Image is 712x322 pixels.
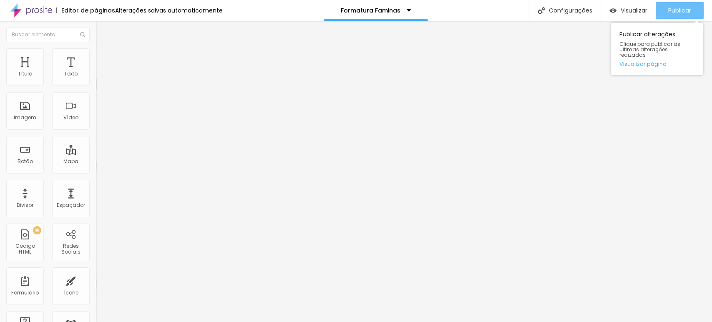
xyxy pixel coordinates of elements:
div: Imagem [14,115,36,121]
img: Icone [80,32,85,37]
div: Redes Sociais [54,243,87,255]
div: Publicar alterações [611,23,703,75]
div: Formulário [11,290,39,296]
div: Alterações salvas automaticamente [115,8,223,13]
div: Texto [64,71,78,77]
input: Buscar elemento [6,27,90,42]
div: Espaçador [57,202,85,208]
a: Visualizar página [619,61,694,67]
div: Ícone [64,290,78,296]
img: Icone [538,7,545,14]
div: Mapa [63,158,78,164]
button: Publicar [656,2,704,19]
iframe: Editor [96,21,712,322]
img: view-1.svg [609,7,616,14]
span: Publicar [668,7,691,14]
span: Clique para publicar as ultimas alterações reaizadas [619,41,694,58]
div: Botão [18,158,33,164]
div: Editor de páginas [56,8,115,13]
p: Formatura Faminas [341,8,400,13]
span: Visualizar [621,7,647,14]
button: Visualizar [601,2,656,19]
div: Código HTML [8,243,41,255]
div: Vídeo [63,115,78,121]
div: Título [18,71,32,77]
div: Divisor [17,202,33,208]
